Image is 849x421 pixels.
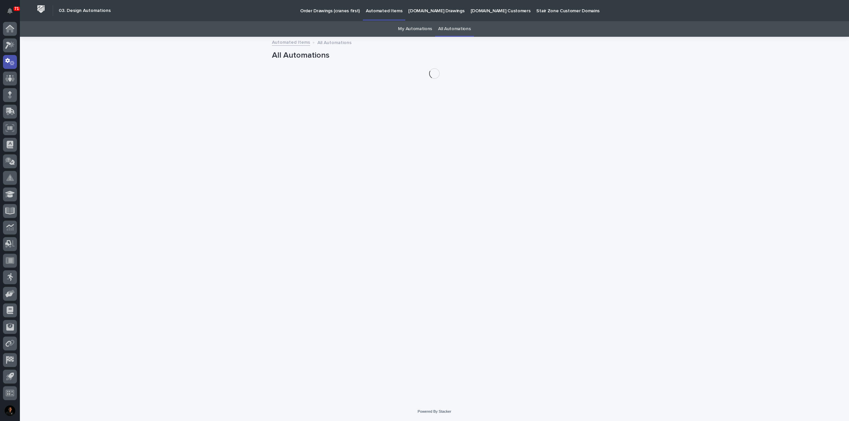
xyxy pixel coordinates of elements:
a: All Automations [438,21,471,37]
p: All Automations [317,38,352,46]
a: Automated Items [272,38,310,46]
a: My Automations [398,21,432,37]
p: 71 [15,6,19,11]
div: Notifications71 [8,8,17,19]
a: Powered By Stacker [418,409,451,413]
button: users-avatar [3,404,17,418]
h2: 03. Design Automations [59,8,111,14]
img: Workspace Logo [35,3,47,15]
button: Notifications [3,4,17,18]
h1: All Automations [272,51,597,60]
